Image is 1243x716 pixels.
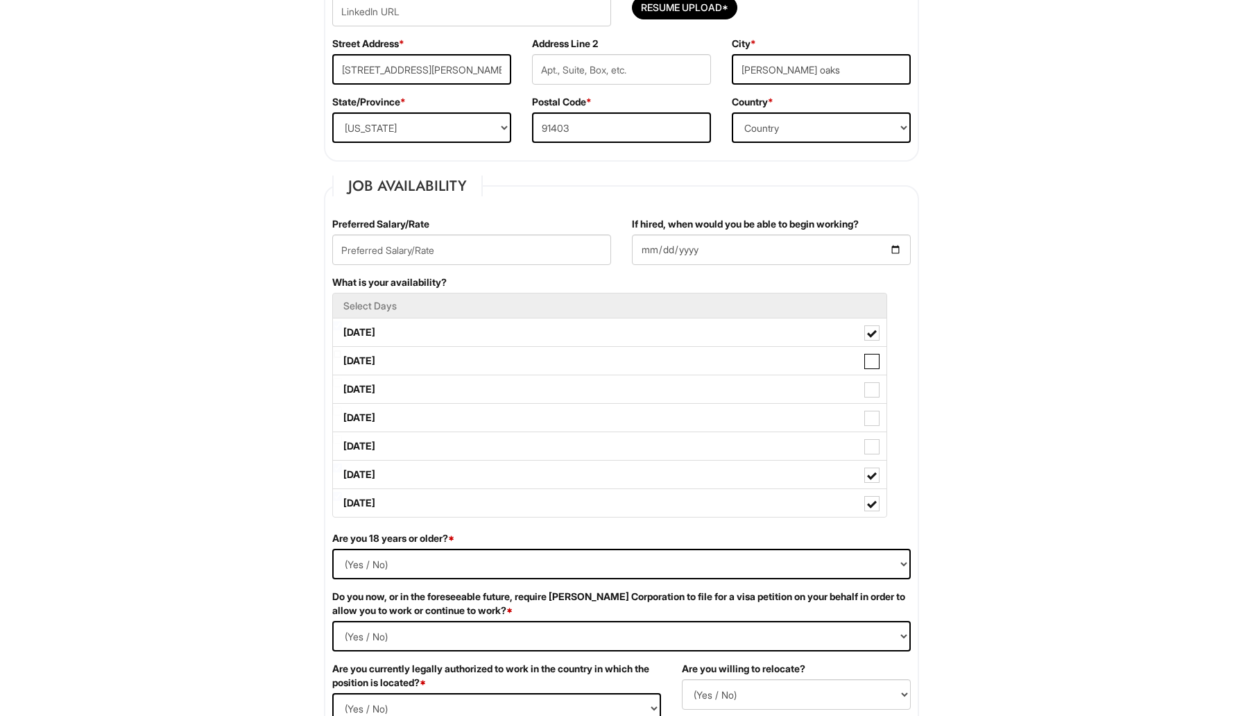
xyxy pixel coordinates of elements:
label: [DATE] [333,375,886,403]
label: What is your availability? [332,275,447,289]
label: [DATE] [333,432,886,460]
label: Address Line 2 [532,37,598,51]
legend: Job Availability [332,176,483,196]
label: Postal Code [532,95,592,109]
label: City [732,37,756,51]
select: State/Province [332,112,511,143]
label: Are you currently legally authorized to work in the country in which the position is located? [332,662,661,690]
label: Do you now, or in the foreseeable future, require [PERSON_NAME] Corporation to file for a visa pe... [332,590,911,617]
label: If hired, when would you be able to begin working? [632,217,859,231]
h5: Select Days [343,300,876,311]
label: Are you 18 years or older? [332,531,454,545]
label: [DATE] [333,404,886,432]
input: Apt., Suite, Box, etc. [532,54,711,85]
input: City [732,54,911,85]
select: (Yes / No) [332,621,911,651]
label: [DATE] [333,461,886,488]
label: [DATE] [333,347,886,375]
label: [DATE] [333,318,886,346]
select: Country [732,112,911,143]
input: Postal Code [532,112,711,143]
input: Street Address [332,54,511,85]
select: (Yes / No) [332,549,911,579]
label: Country [732,95,773,109]
input: Preferred Salary/Rate [332,235,611,265]
label: Are you willing to relocate? [682,662,805,676]
select: (Yes / No) [682,679,911,710]
label: Preferred Salary/Rate [332,217,429,231]
label: Street Address [332,37,404,51]
label: State/Province [332,95,406,109]
label: [DATE] [333,489,886,517]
